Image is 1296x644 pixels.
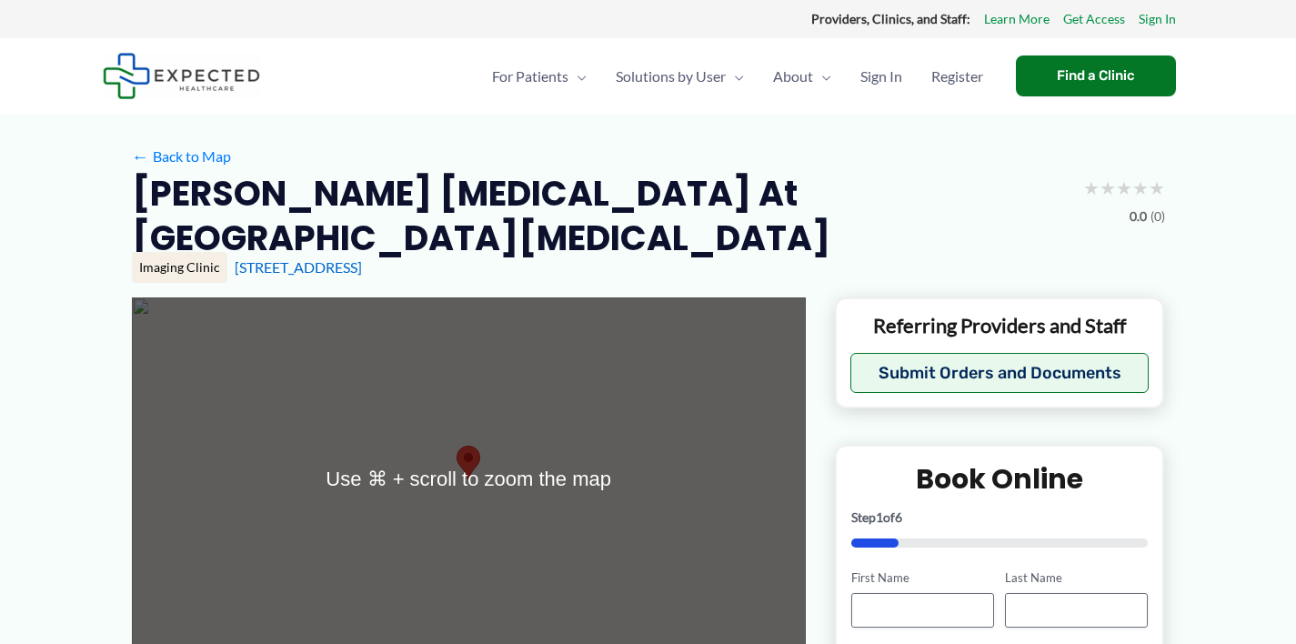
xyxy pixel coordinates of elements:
span: ★ [1083,171,1100,205]
span: ★ [1116,171,1132,205]
h2: [PERSON_NAME] [MEDICAL_DATA] at [GEOGRAPHIC_DATA][MEDICAL_DATA] [132,171,1069,261]
nav: Primary Site Navigation [477,45,998,108]
span: Menu Toggle [726,45,744,108]
img: Expected Healthcare Logo - side, dark font, small [103,53,260,99]
p: Step of [851,511,1149,524]
span: 1 [876,509,883,525]
a: AboutMenu Toggle [759,45,846,108]
span: 0.0 [1130,205,1147,228]
a: Get Access [1063,7,1125,31]
button: Submit Orders and Documents [850,353,1150,393]
span: Menu Toggle [568,45,587,108]
span: Solutions by User [616,45,726,108]
strong: Providers, Clinics, and Staff: [811,11,970,26]
span: For Patients [492,45,568,108]
a: Learn More [984,7,1050,31]
a: Register [917,45,998,108]
h2: Book Online [851,461,1149,497]
div: Imaging Clinic [132,252,227,283]
span: Sign In [860,45,902,108]
a: Sign In [846,45,917,108]
span: Menu Toggle [813,45,831,108]
span: 6 [895,509,902,525]
a: Solutions by UserMenu Toggle [601,45,759,108]
span: ← [132,147,149,165]
span: ★ [1132,171,1149,205]
span: ★ [1149,171,1165,205]
label: First Name [851,569,994,587]
span: (0) [1150,205,1165,228]
span: Register [931,45,983,108]
p: Referring Providers and Staff [850,313,1150,339]
a: ←Back to Map [132,143,231,170]
span: ★ [1100,171,1116,205]
a: Sign In [1139,7,1176,31]
span: About [773,45,813,108]
label: Last Name [1005,569,1148,587]
a: [STREET_ADDRESS] [235,258,362,276]
a: For PatientsMenu Toggle [477,45,601,108]
a: Find a Clinic [1016,55,1176,96]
